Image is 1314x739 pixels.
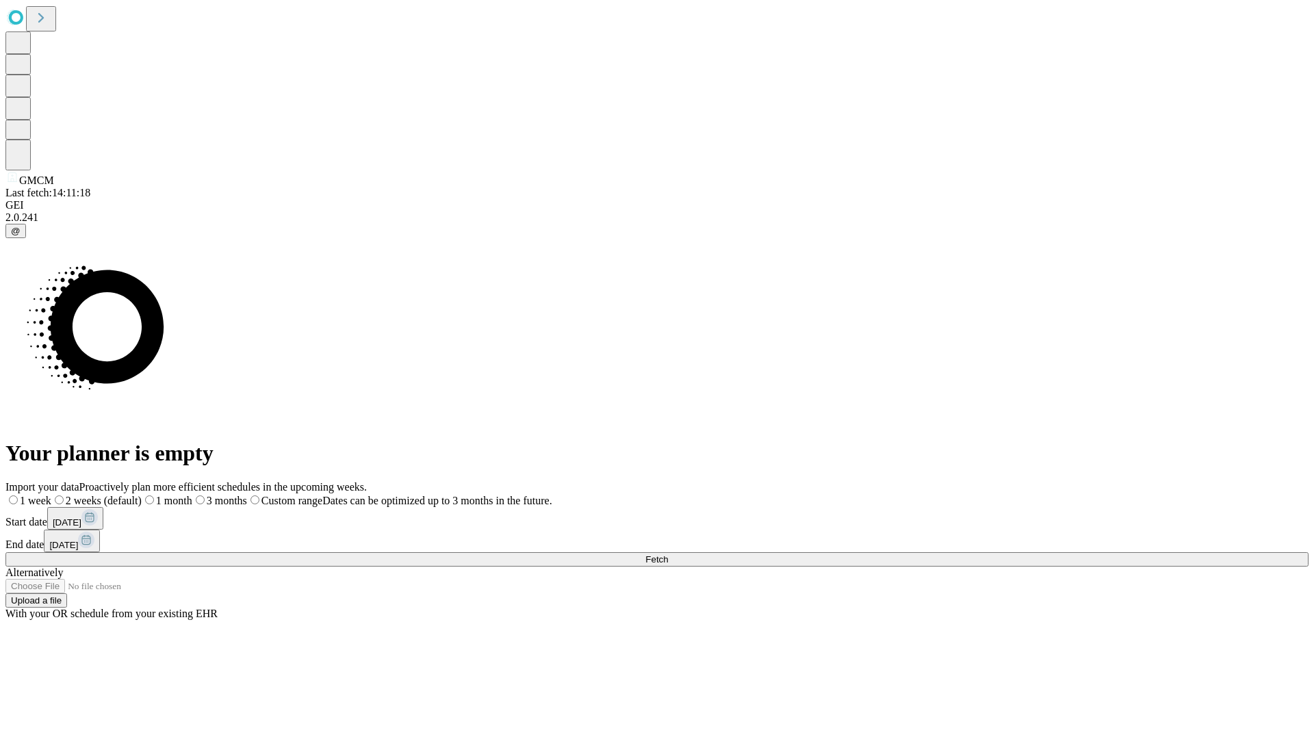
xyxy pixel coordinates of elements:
[49,540,78,550] span: [DATE]
[250,495,259,504] input: Custom rangeDates can be optimized up to 3 months in the future.
[53,517,81,528] span: [DATE]
[196,495,205,504] input: 3 months
[261,495,322,506] span: Custom range
[5,552,1309,567] button: Fetch
[5,567,63,578] span: Alternatively
[5,199,1309,211] div: GEI
[5,608,218,619] span: With your OR schedule from your existing EHR
[44,530,100,552] button: [DATE]
[5,187,90,198] span: Last fetch: 14:11:18
[55,495,64,504] input: 2 weeks (default)
[5,507,1309,530] div: Start date
[11,226,21,236] span: @
[5,441,1309,466] h1: Your planner is empty
[9,495,18,504] input: 1 week
[66,495,142,506] span: 2 weeks (default)
[156,495,192,506] span: 1 month
[5,481,79,493] span: Import your data
[5,224,26,238] button: @
[19,174,54,186] span: GMCM
[47,507,103,530] button: [DATE]
[207,495,247,506] span: 3 months
[5,530,1309,552] div: End date
[645,554,668,565] span: Fetch
[322,495,552,506] span: Dates can be optimized up to 3 months in the future.
[20,495,51,506] span: 1 week
[5,211,1309,224] div: 2.0.241
[145,495,154,504] input: 1 month
[5,593,67,608] button: Upload a file
[79,481,367,493] span: Proactively plan more efficient schedules in the upcoming weeks.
